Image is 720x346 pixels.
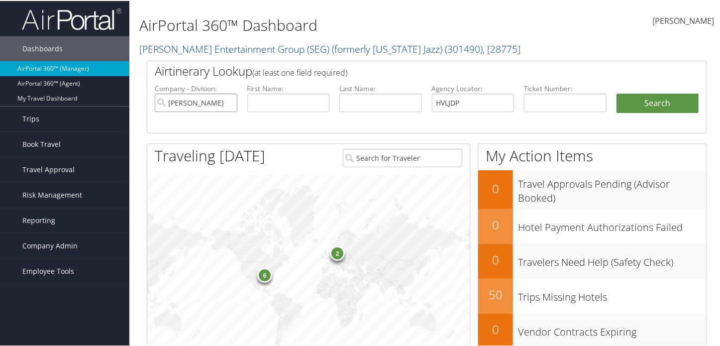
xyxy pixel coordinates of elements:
[22,6,121,30] img: airportal-logo.png
[518,319,706,338] h3: Vendor Contracts Expiring
[22,106,39,130] span: Trips
[155,144,265,165] h1: Traveling [DATE]
[22,182,82,207] span: Risk Management
[478,144,706,165] h1: My Action Items
[330,244,345,259] div: 2
[518,215,706,233] h3: Hotel Payment Authorizations Failed
[445,41,483,55] span: ( 301490 )
[524,83,607,93] label: Ticket Number:
[483,41,520,55] span: , [ 28775 ]
[339,83,422,93] label: Last Name:
[478,285,513,302] h2: 50
[22,258,74,283] span: Employee Tools
[22,207,55,232] span: Reporting
[478,179,513,196] h2: 0
[22,156,75,181] span: Travel Approval
[22,131,61,156] span: Book Travel
[22,232,78,257] span: Company Admin
[22,35,63,60] span: Dashboards
[478,278,706,313] a: 50Trips Missing Hotels
[617,93,699,113] button: Search
[478,208,706,243] a: 0Hotel Payment Authorizations Failed
[478,320,513,337] h2: 0
[478,243,706,278] a: 0Travelers Need Help (Safety Check)
[652,14,714,25] span: [PERSON_NAME]
[432,83,514,93] label: Agency Locator:
[518,249,706,268] h3: Travelers Need Help (Safety Check)
[247,83,330,93] label: First Name:
[139,14,522,35] h1: AirPortal 360™ Dashboard
[478,169,706,208] a: 0Travel Approvals Pending (Advisor Booked)
[252,66,347,77] span: (at least one field required)
[257,266,272,281] div: 6
[139,41,520,55] a: [PERSON_NAME] Entertainment Group (SEG) (formerly [US_STATE] Jazz)
[652,5,714,36] a: [PERSON_NAME]
[155,83,237,93] label: Company - Division:
[155,62,652,79] h2: Airtinerary Lookup
[518,171,706,204] h3: Travel Approvals Pending (Advisor Booked)
[343,148,462,166] input: Search for Traveler
[518,284,706,303] h3: Trips Missing Hotels
[478,216,513,232] h2: 0
[478,250,513,267] h2: 0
